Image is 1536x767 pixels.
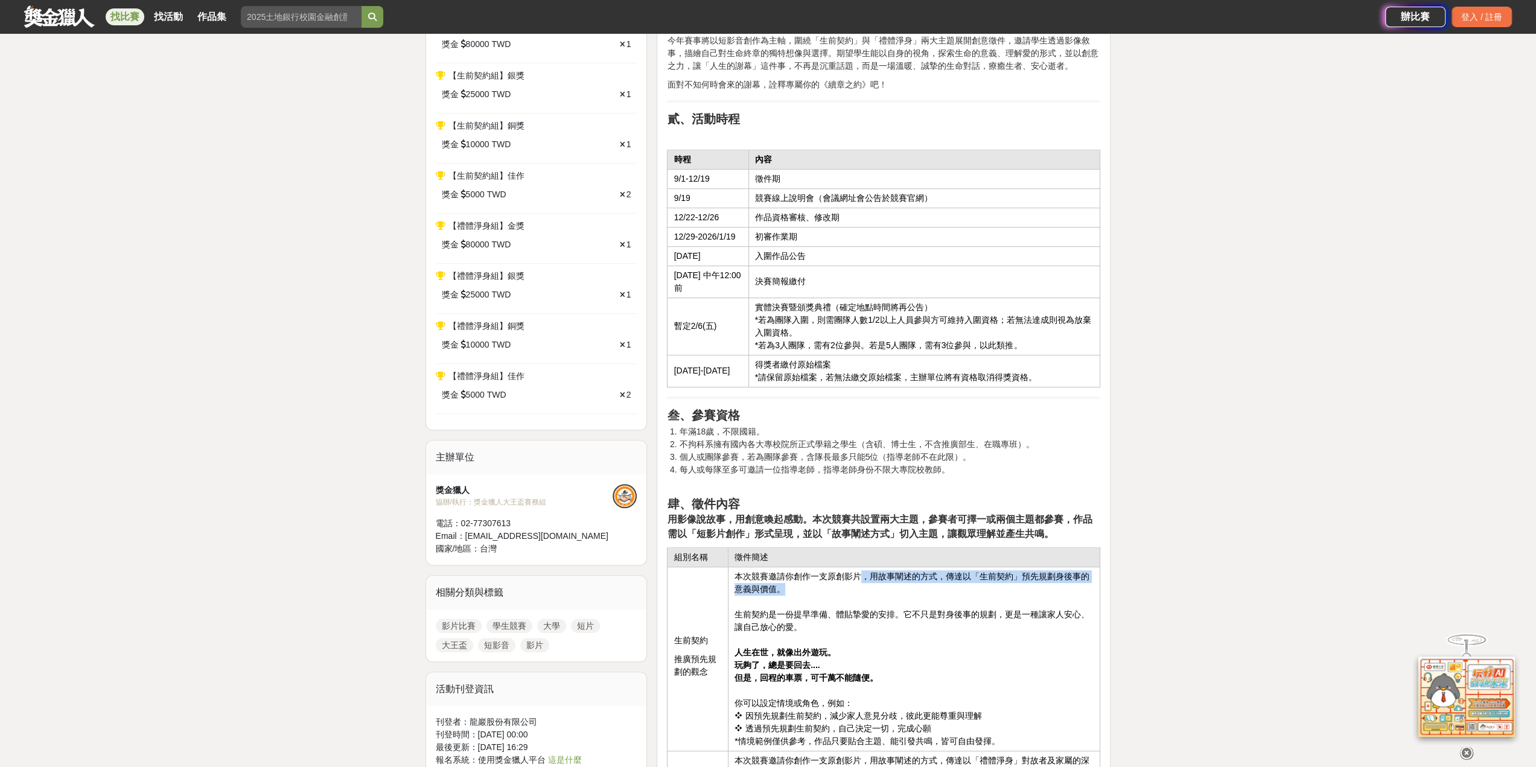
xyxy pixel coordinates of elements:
[668,246,748,266] td: [DATE]
[755,154,772,164] strong: 內容
[491,38,511,51] span: TWD
[520,638,549,652] a: 影片
[478,638,515,652] a: 短影音
[728,548,1100,567] td: 徵件簡述
[426,576,647,609] div: 相關分類與標籤
[735,660,820,670] strong: 玩夠了，總是要回去....
[448,71,524,80] span: 【生前契約組】銀獎
[748,208,1100,227] td: 作品資格審核、修改期
[748,246,1100,266] td: 入圍作品公告
[667,112,739,126] strong: 貳、活動時程
[668,548,728,567] td: 組別名稱
[426,672,647,706] div: 活動刊登資訊
[466,138,489,151] span: 10000
[667,78,1100,91] p: 面對不知何時會來的謝幕，詮釋專屬你的《續章之約》吧！
[1385,7,1445,27] a: 辦比賽
[491,88,511,101] span: TWD
[679,451,1100,463] li: 個人或團隊參賽，若為團隊參賽，含隊長最多只能5位（指導老師不在此限）。
[436,484,613,497] div: 獎金獵人
[748,169,1100,188] td: 徵件期
[466,389,485,401] span: 5000
[436,517,613,530] div: 電話： 02-77307613
[626,390,631,399] span: 2
[442,339,459,351] span: 獎金
[626,139,631,149] span: 1
[442,88,459,101] span: 獎金
[436,754,637,766] div: 報名系統：使用獎金獵人平台
[491,238,511,251] span: TWD
[436,728,637,741] div: 刊登時間： [DATE] 00:00
[626,240,631,249] span: 1
[668,227,748,246] td: 12/29-2026/1/19
[668,208,748,227] td: 12/22-12/26
[480,544,497,553] span: 台灣
[626,340,631,349] span: 1
[442,138,459,151] span: 獎金
[735,673,878,683] strong: 但是，回程的車票，可千萬不能隨便。
[626,290,631,299] span: 1
[241,6,362,28] input: 2025土地銀行校園金融創意挑戰賽：從你出發 開啟智慧金融新頁
[491,339,511,351] span: TWD
[626,189,631,199] span: 2
[748,355,1100,387] td: 得獎者繳付原始檔案 *請保留原始檔案，若無法繳交原始檔案，主辦單位將有資格取消得獎資格。
[466,188,485,201] span: 5000
[571,619,600,633] a: 短片
[466,339,489,351] span: 10000
[487,389,506,401] span: TWD
[748,227,1100,246] td: 初審作業期
[748,266,1100,298] td: 決賽簡報繳付
[426,441,647,474] div: 主辦單位
[193,8,231,25] a: 作品集
[106,8,144,25] a: 找比賽
[1452,7,1512,27] div: 登入 / 註冊
[679,463,1100,476] li: 每人或每隊至多可邀請一位指導老師，指導老師身份不限大專院校教師。
[626,89,631,99] span: 1
[442,38,459,51] span: 獎金
[448,321,524,331] span: 【禮體淨身組】銅獎
[667,497,739,511] strong: 肆、徵件內容
[149,8,188,25] a: 找活動
[679,425,1100,438] li: 年滿18歲，不限國籍。
[668,298,748,355] td: 暫定2/6(五)
[436,497,613,508] div: 協辦/執行： 獎金獵人大王盃賽務組
[436,716,637,728] div: 刊登者： 龍巖股份有限公司
[491,138,511,151] span: TWD
[487,188,506,201] span: TWD
[667,34,1100,72] p: 今年賽事將以短影音創作為主軸，圍繞「生前契約」與「禮體淨身」兩大主題展開創意徵件，邀請學生透過影像敘事，描繪自己對生命終章的獨特想像與選擇。期望學生能以自身的視角，探索生命的意義、理解愛的形式，...
[442,238,459,251] span: 獎金
[668,266,748,298] td: [DATE] 中午12:00前
[674,653,722,678] p: 推廣預先規劃的觀念
[486,619,532,633] a: 學生競賽
[436,530,613,543] div: Email： [EMAIL_ADDRESS][DOMAIN_NAME]
[491,288,511,301] span: TWD
[728,567,1100,751] td: 本次競賽邀請你創作一支原創影片，用故事闡述的方式，傳達以「生前契約」預先規劃身後事的意義與價值。 生前契約是一份提早準備、體貼摯愛的安排。它不只是對身後事的規劃，更是一種讓家人安心、讓自己放心的...
[448,121,524,130] span: 【生前契約組】銅獎
[547,755,581,765] a: 這是什麼
[448,371,524,381] span: 【禮體淨身組】佳作
[466,88,489,101] span: 25000
[748,298,1100,355] td: 實體決賽暨頒獎典禮（確定地點時間將再公告） *若為團隊入圍，則需團隊人數1/2以上人員參與方可維持入圍資格；若無法達成則視為放棄入圍資格。 *若為3人團隊，需有2位參與。若是5人團隊，需有3位參...
[466,38,489,51] span: 80000
[668,355,748,387] td: [DATE]-[DATE]
[626,39,631,49] span: 1
[448,271,524,281] span: 【禮體淨身組】銀獎
[466,238,489,251] span: 80000
[674,634,722,647] p: 生前契約
[679,438,1100,451] li: 不拘科系擁有國內各大專校院所正式學籍之學生（含碩、博士生，不含推廣部生、在職專班）。
[442,288,459,301] span: 獎金
[667,514,1092,539] strong: 用影像說故事，用創意喚起感動。本次競賽共設置兩大主題，參賽者可擇一或兩個主題都參賽，作品需以「短影片創作」形式呈現，並以「故事闡述方式」切入主題，讓觀眾理解並產生共鳴。
[748,188,1100,208] td: 競賽線上說明會（會議網址會公告於競賽官網）
[735,648,836,657] strong: 人生在世，就像出外遊玩。
[448,221,524,231] span: 【禮體淨身組】金獎
[466,288,489,301] span: 25000
[448,171,524,180] span: 【生前契約組】佳作
[436,544,480,553] span: 國家/地區：
[668,169,748,188] td: 9/1-12/19
[537,619,566,633] a: 大學
[442,389,459,401] span: 獎金
[674,154,690,164] strong: 時程
[1418,657,1515,737] img: d2146d9a-e6f6-4337-9592-8cefde37ba6b.png
[436,619,482,633] a: 影片比賽
[668,188,748,208] td: 9/19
